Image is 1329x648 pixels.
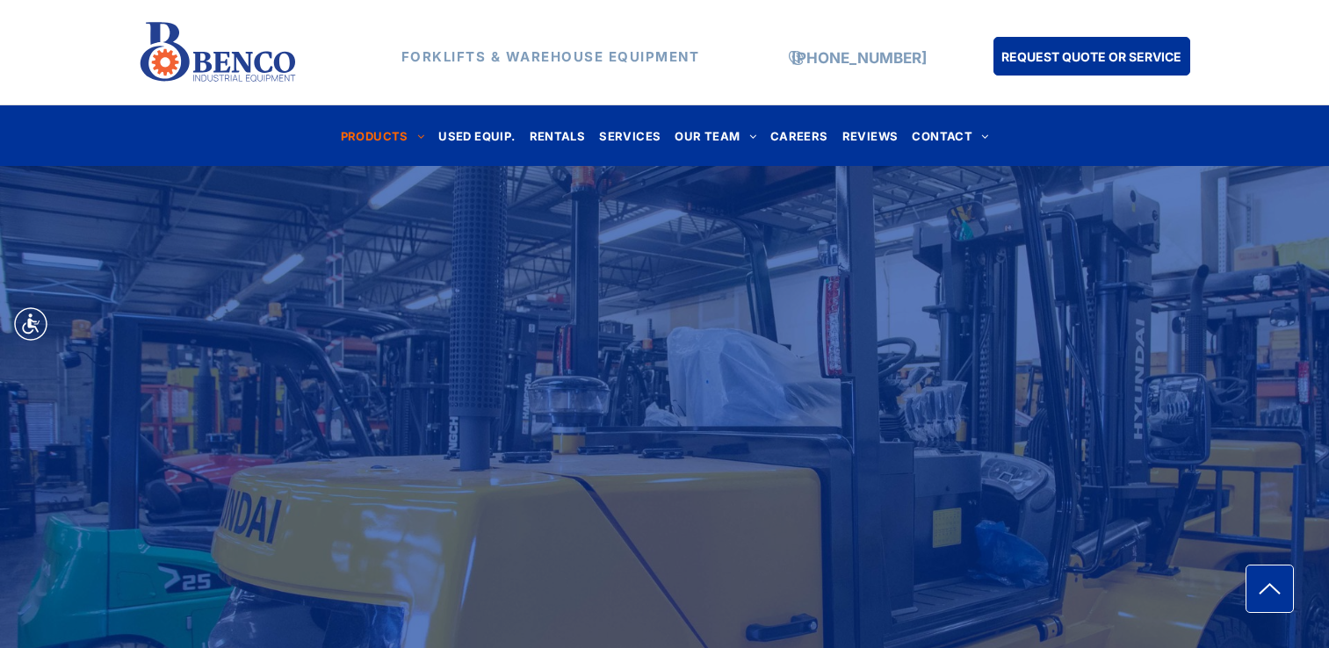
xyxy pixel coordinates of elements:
a: PRODUCTS [334,124,432,148]
a: RENTALS [523,124,593,148]
a: SERVICES [592,124,668,148]
a: OUR TEAM [668,124,763,148]
a: [PHONE_NUMBER] [791,49,927,67]
a: USED EQUIP. [431,124,522,148]
a: CONTACT [905,124,995,148]
a: CAREERS [763,124,835,148]
a: REQUEST QUOTE OR SERVICE [993,37,1190,76]
span: REQUEST QUOTE OR SERVICE [1001,40,1181,73]
a: REVIEWS [835,124,906,148]
strong: FORKLIFTS & WAREHOUSE EQUIPMENT [401,48,700,65]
